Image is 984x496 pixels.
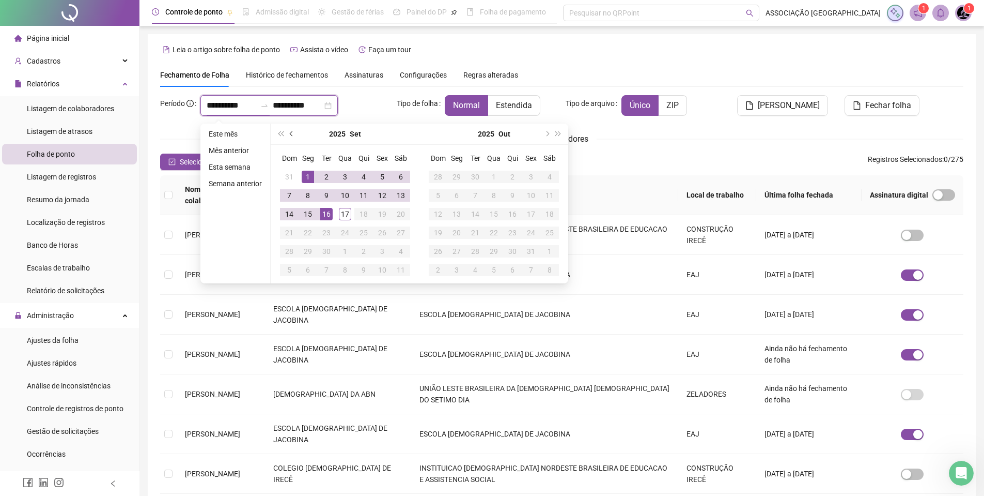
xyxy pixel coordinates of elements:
[368,46,411,54] span: Faça um tour
[320,227,333,239] div: 23
[290,46,298,53] span: youtube
[354,223,373,242] td: 2025-09-25
[964,3,974,13] sup: Atualize o seu contato no menu Meus Dados
[27,404,123,413] span: Controle de registros de ponto
[320,264,333,276] div: 7
[429,186,447,205] td: 2025-10-05
[205,128,266,140] li: Este mês
[27,359,76,367] span: Ajustes rápidos
[185,350,240,358] span: [PERSON_NAME]
[498,124,510,144] button: month panel
[373,223,392,242] td: 2025-09-26
[299,186,317,205] td: 2025-09-08
[173,46,280,54] span: Leia o artigo sobre folha de ponto
[503,149,522,168] th: Qui
[429,168,447,186] td: 2025-09-28
[429,205,447,223] td: 2025-10-12
[280,205,299,223] td: 2025-09-14
[756,175,862,215] th: Última folha fechada
[466,8,474,16] span: book
[478,124,494,144] button: year panel
[376,171,388,183] div: 5
[395,208,407,220] div: 20
[185,270,240,279] span: [PERSON_NAME]
[205,144,266,157] li: Mês anterior
[488,208,500,220] div: 15
[447,168,466,186] td: 2025-09-29
[302,171,314,183] div: 1
[466,205,485,223] td: 2025-10-14
[358,46,366,53] span: history
[168,158,176,166] span: check-square
[299,242,317,261] td: 2025-09-29
[27,218,105,227] span: Localização de registros
[373,205,392,223] td: 2025-09-19
[845,95,919,116] button: Fechar folha
[27,427,99,435] span: Gestão de solicitações
[280,261,299,279] td: 2025-10-05
[280,168,299,186] td: 2025-08-31
[469,245,481,258] div: 28
[540,242,559,261] td: 2025-11-01
[376,189,388,202] div: 12
[503,242,522,261] td: 2025-10-30
[392,242,410,261] td: 2025-10-04
[302,264,314,276] div: 6
[466,223,485,242] td: 2025-10-21
[376,245,388,258] div: 3
[764,344,847,364] span: Ainda não há fechamento de folha
[522,242,540,261] td: 2025-10-31
[756,295,862,335] td: [DATE] a [DATE]
[466,149,485,168] th: Ter
[506,189,519,202] div: 9
[354,149,373,168] th: Qui
[522,149,540,168] th: Sex
[320,171,333,183] div: 2
[503,261,522,279] td: 2025-11-06
[354,205,373,223] td: 2025-09-18
[488,245,500,258] div: 29
[678,295,757,335] td: EAJ
[336,205,354,223] td: 2025-09-17
[339,171,351,183] div: 3
[407,8,447,16] span: Painel do DP
[488,189,500,202] div: 8
[302,208,314,220] div: 15
[746,9,754,17] span: search
[318,8,325,16] span: sun
[320,245,333,258] div: 30
[265,414,411,454] td: ESCOLA [DEMOGRAPHIC_DATA] DE JACOBINA
[488,171,500,183] div: 1
[758,99,820,112] span: [PERSON_NAME]
[543,227,556,239] div: 25
[447,205,466,223] td: 2025-10-13
[260,101,269,110] span: swap-right
[317,205,336,223] td: 2025-09-16
[756,255,862,295] td: [DATE] a [DATE]
[525,189,537,202] div: 10
[27,34,69,42] span: Página inicial
[506,245,519,258] div: 30
[357,264,370,276] div: 9
[450,227,463,239] div: 20
[949,461,974,486] iframe: Intercom live chat
[918,3,929,13] sup: 1
[485,168,503,186] td: 2025-10-01
[429,261,447,279] td: 2025-11-02
[543,208,556,220] div: 18
[320,189,333,202] div: 9
[332,8,384,16] span: Gestão de férias
[525,208,537,220] div: 17
[357,208,370,220] div: 18
[485,261,503,279] td: 2025-11-05
[503,223,522,242] td: 2025-10-23
[300,46,348,54] span: Assista o vídeo
[165,8,223,16] span: Controle de ponto
[392,186,410,205] td: 2025-09-13
[525,264,537,276] div: 7
[354,168,373,186] td: 2025-09-04
[853,101,861,110] span: file
[395,264,407,276] div: 11
[320,208,333,220] div: 16
[339,245,351,258] div: 1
